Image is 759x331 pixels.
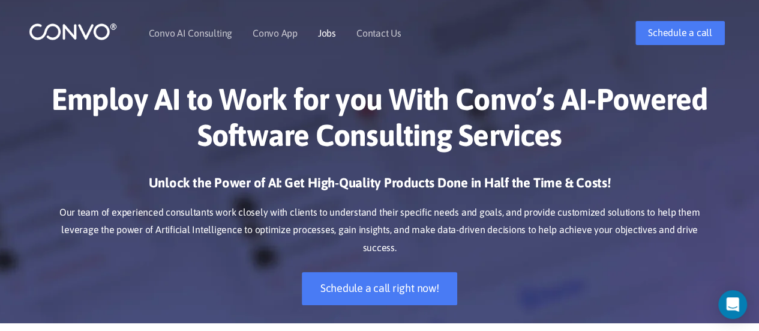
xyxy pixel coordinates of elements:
[718,290,747,319] div: Open Intercom Messenger
[47,204,713,258] p: Our team of experienced consultants work closely with clients to understand their specific needs ...
[149,28,232,38] a: Convo AI Consulting
[29,22,117,41] img: logo_1.png
[47,81,713,162] h1: Employ AI to Work for you With Convo’s AI-Powered Software Consulting Services
[635,21,724,45] a: Schedule a call
[302,272,458,305] a: Schedule a call right now!
[356,28,401,38] a: Contact Us
[47,174,713,201] h3: Unlock the Power of AI: Get High-Quality Products Done in Half the Time & Costs!
[318,28,336,38] a: Jobs
[253,28,298,38] a: Convo App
